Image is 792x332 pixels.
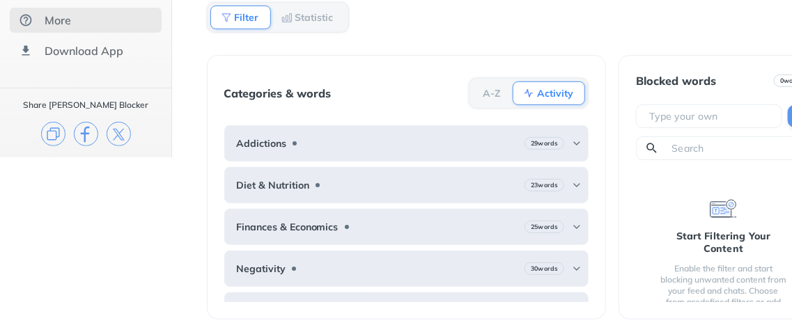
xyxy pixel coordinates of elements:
b: Statistic [295,13,334,22]
b: Negativity [236,263,286,274]
div: Blocked words [636,74,716,87]
img: x.svg [107,122,131,146]
div: Enable the filter and start blocking unwanted content from your feed and chats. Choose from prede... [658,263,788,319]
b: Addictions [236,138,286,149]
b: 25 words [531,222,558,232]
div: More [45,13,71,27]
img: Statistic [281,12,293,23]
b: Diet & Nutrition [236,180,309,191]
img: download-app.svg [19,44,33,58]
div: Start Filtering Your Content [658,230,788,255]
img: copy.svg [41,122,65,146]
b: 30 words [531,264,558,274]
div: Categories & words [224,87,332,100]
img: Activity [523,88,534,99]
b: Finances & Economics [236,221,339,232]
b: Activity [537,89,573,97]
img: about.svg [19,13,33,27]
b: A-Z [483,89,501,97]
b: 23 words [531,180,558,190]
input: Type your own [648,109,776,123]
div: Share [PERSON_NAME] Blocker [23,100,148,111]
img: Filter [221,12,232,23]
div: Download App [45,44,123,58]
img: facebook.svg [74,122,98,146]
b: Filter [235,13,259,22]
b: 29 words [531,139,558,148]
